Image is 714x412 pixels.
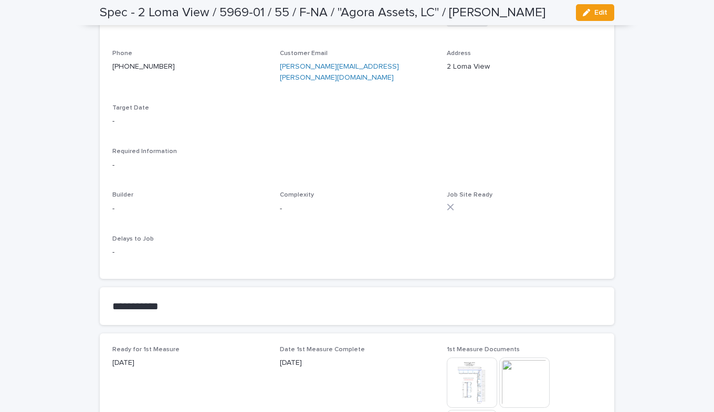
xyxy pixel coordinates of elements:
p: - [112,160,602,171]
span: Builder [112,192,133,198]
button: Edit [576,4,614,21]
span: Job Site Ready [447,192,492,198]
span: Delays to Job [112,236,154,242]
span: Target Date [112,105,149,111]
span: 1st Measure Documents [447,346,520,353]
p: [DATE] [112,357,267,368]
a: [PERSON_NAME][EMAIL_ADDRESS][PERSON_NAME][DOMAIN_NAME] [280,63,399,81]
p: - [112,203,267,214]
span: Complexity [280,192,314,198]
p: [DATE] [280,357,435,368]
p: - [280,203,435,214]
span: Edit [594,9,607,16]
span: Customer Email [280,50,328,57]
a: [PHONE_NUMBER] [112,63,175,70]
p: 2 Loma View [447,61,602,72]
span: Address [447,50,471,57]
h2: Spec - 2 Loma View / 5969-01 / 55 / F-NA / "Agora Assets, LC" / [PERSON_NAME] [100,5,545,20]
span: Ready for 1st Measure [112,346,180,353]
span: Phone [112,50,132,57]
p: - [112,247,602,258]
p: - [112,116,267,127]
span: Required Information [112,148,177,155]
span: Date 1st Measure Complete [280,346,365,353]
